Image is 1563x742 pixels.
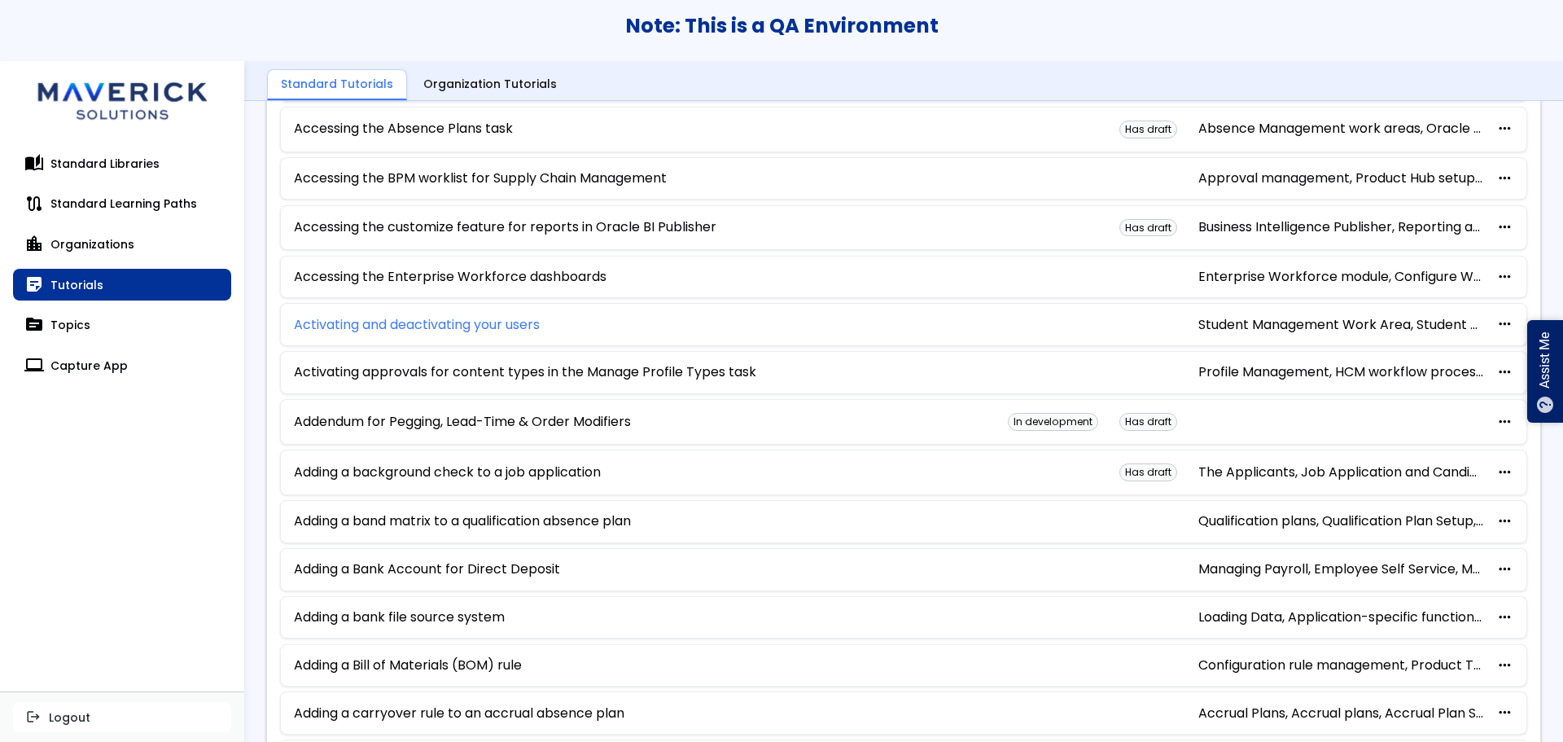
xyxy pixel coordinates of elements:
button: more_horiz [1496,270,1513,285]
a: Accessing the BPM worklist for Supply Chain Management [294,171,667,186]
button: more_horiz [1496,220,1513,235]
a: topicTopics [13,309,231,341]
a: routeStandard Learning Paths [13,187,231,220]
button: logoutLogout [13,702,231,731]
button: more_horiz [1496,562,1513,577]
button: more_horiz [1496,415,1513,430]
a: Addendum for Pegging, Lead-Time & Order Modifiers [294,415,631,429]
div: Has draft [1119,121,1177,138]
div: In development [1008,413,1098,431]
div: Enterprise Workforce module, Configure Workforce, EPM Navigation, Archive EPM, and EPBCS Enterpri... [1198,270,1483,284]
a: Adding a band matrix to a qualification absence plan [294,514,631,529]
a: Accessing the customize feature for reports in Oracle BI Publisher [294,220,716,235]
span: topic [26,317,42,333]
div: Configuration rule management and Product Tools [1198,658,1483,673]
div: Student Management Work Area and Student Account Creation and Management [1198,318,1483,332]
a: Accessing the Enterprise Workforce dashboards [294,270,606,284]
span: computer [26,358,42,374]
a: Adding a background check to a job application [294,465,601,480]
a: Activating approvals for content types in the Manage Profile Types task [294,365,756,380]
div: Loading Data, Application-specific functions, Manage metadata and data, ARC Configurations, Appli... [1198,610,1483,625]
div: Assist Me [1527,320,1563,423]
span: route [26,195,42,212]
div: Has draft [1119,413,1177,431]
button: more_horiz [1496,610,1513,626]
div: Approval management, Product Hub setup and configuration, and Archive SCM [1198,171,1483,186]
span: logout [26,710,41,723]
a: Standard Tutorials [267,69,407,101]
button: more_horiz [1496,317,1513,332]
span: location_city [26,236,42,252]
a: Adding a Bill of Materials (BOM) rule [294,658,522,673]
a: sticky_note_2Tutorials [13,269,231,301]
div: Has draft [1119,463,1177,481]
div: Profile Management, HCM workflow processes, Workflow, Approvals, and Notifications, Archive HCM, ... [1198,365,1483,380]
a: auto_storiesStandard Libraries [13,147,231,180]
button: more_horiz [1496,121,1513,137]
button: more_horiz [1496,514,1513,529]
div: Qualification plans, Qualification Plan Setup, and Introduction to Oracle Cloud Absence Management [1198,514,1483,529]
button: more_horiz [1496,365,1513,380]
div: Managing Payroll, Employee Self Service, and Managing Payroll as an Employee [1198,562,1483,577]
a: Adding a Bank Account for Direct Deposit [294,562,560,577]
button: more_horiz [1496,658,1513,674]
span: Assist Me [1537,332,1553,389]
a: Organization Tutorials [410,70,570,101]
a: Activating and deactivating your users [294,318,540,332]
div: Absence Management work areas, Oracle Absence Management Cloud Overview, Archive HCM, and Absence... [1198,121,1483,136]
div: The Applicants, Job Application and Candidate Selection Management, The job application and candi... [1198,465,1483,480]
button: more_horiz [1496,705,1513,721]
a: Accessing the Absence Plans task [294,121,513,136]
div: Accrual Plans, Accrual plans, Accrual Plan Setup, and Introduction to Oracle Cloud Absence Manage... [1198,706,1483,721]
a: Adding a carryover rule to an accrual absence plan [294,706,624,721]
button: more_horiz [1496,465,1513,481]
a: computerCapture App [13,349,231,382]
span: auto_stories [26,156,42,172]
span: sticky_note_2 [26,277,42,293]
button: more_horiz [1496,171,1513,187]
a: Adding a bank file source system [294,610,505,625]
div: Has draft [1119,219,1177,237]
div: Business Intelligence Publisher, Reporting and Audit, Reporting, Transactions: Business Intellige... [1198,220,1483,235]
a: location_cityOrganizations [13,228,231,261]
img: logo.svg [24,61,220,134]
